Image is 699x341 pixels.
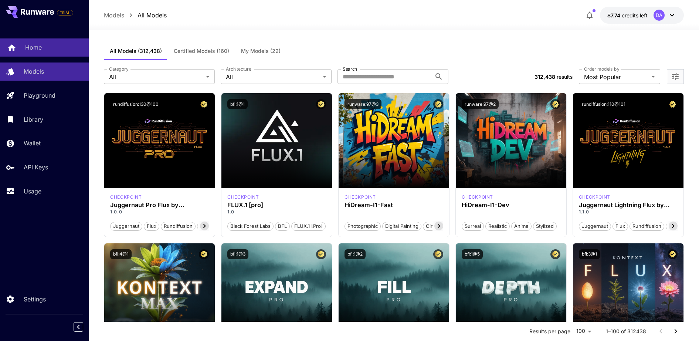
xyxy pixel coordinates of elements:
[227,221,274,231] button: Black Forest Labs
[654,10,665,21] div: DA
[630,223,664,230] span: rundiffusion
[579,249,600,259] button: bfl:3@1
[24,139,41,148] p: Wallet
[24,115,43,124] p: Library
[486,223,509,230] span: Realistic
[433,99,443,109] button: Certified Model – Vetted for best performance and includes a commercial license.
[607,11,648,19] div: $7.73668
[226,72,320,81] span: All
[579,202,678,209] div: Juggernaut Lightning Flux by RunDiffusion
[579,194,610,200] div: FLUX.1 D
[579,99,628,109] button: rundiffusion:110@101
[197,221,211,231] button: pro
[275,221,290,231] button: BFL
[668,324,683,339] button: Go to next page
[199,99,209,109] button: Certified Model – Vetted for best performance and includes a commercial license.
[228,223,273,230] span: Black Forest Labs
[110,194,142,200] div: FLUX.1 D
[462,99,499,109] button: runware:97@2
[291,221,326,231] button: FLUX.1 [pro]
[110,249,132,259] button: bfl:4@1
[24,163,48,172] p: API Keys
[533,223,556,230] span: Stylized
[485,221,510,231] button: Realistic
[110,209,209,215] p: 1.0.0
[110,202,209,209] h3: Juggernaut Pro Flux by RunDiffusion
[423,223,451,230] span: Cinematic
[57,10,73,16] span: TRIAL
[630,221,664,231] button: rundiffusion
[511,221,532,231] button: Anime
[241,48,281,54] span: My Models (22)
[345,249,366,259] button: bfl:1@2
[550,99,560,109] button: Certified Model – Vetted for best performance and includes a commercial license.
[316,99,326,109] button: Certified Model – Vetted for best performance and includes a commercial license.
[584,66,619,72] label: Order models by
[110,221,142,231] button: juggernaut
[110,48,162,54] span: All Models (312,438)
[227,209,326,215] p: 1.0
[462,202,560,209] h3: HiDream-I1-Dev
[383,223,421,230] span: Digital Painting
[110,194,142,200] p: checkpoint
[227,194,259,200] div: fluxpro
[24,187,41,196] p: Usage
[666,223,688,230] span: schnell
[613,221,628,231] button: flux
[174,48,229,54] span: Certified Models (160)
[110,99,162,109] button: rundiffusion:130@100
[227,249,248,259] button: bfl:1@3
[104,11,124,20] a: Models
[104,11,167,20] nav: breadcrumb
[292,223,325,230] span: FLUX.1 [pro]
[345,202,443,209] div: HiDream-I1-Fast
[161,223,195,230] span: rundiffusion
[529,328,570,335] p: Results per page
[345,223,380,230] span: Photographic
[227,202,326,209] h3: FLUX.1 [pro]
[606,328,646,335] p: 1–100 of 312438
[579,223,611,230] span: juggernaut
[111,223,142,230] span: juggernaut
[197,223,210,230] span: pro
[227,194,259,200] p: checkpoint
[345,194,376,200] div: HiDream Fast
[512,223,531,230] span: Anime
[109,66,129,72] label: Category
[423,221,451,231] button: Cinematic
[226,66,251,72] label: Architecture
[144,223,159,230] span: flux
[607,12,622,18] span: $7.74
[345,221,381,231] button: Photographic
[579,194,610,200] p: checkpoint
[109,72,203,81] span: All
[275,223,289,230] span: BFL
[161,221,196,231] button: rundiffusion
[345,194,376,200] p: checkpoint
[668,249,678,259] button: Certified Model – Vetted for best performance and includes a commercial license.
[25,43,42,52] p: Home
[550,249,560,259] button: Certified Model – Vetted for best performance and includes a commercial license.
[227,99,248,109] button: bfl:1@1
[57,8,73,17] span: Add your payment card to enable full platform functionality.
[24,91,55,100] p: Playground
[24,67,44,76] p: Models
[557,74,573,80] span: results
[622,12,648,18] span: credits left
[24,295,46,304] p: Settings
[343,66,357,72] label: Search
[579,221,611,231] button: juggernaut
[666,221,688,231] button: schnell
[462,221,484,231] button: Surreal
[345,99,381,109] button: runware:97@3
[600,7,684,24] button: $7.73668DA
[535,74,555,80] span: 312,438
[613,223,628,230] span: flux
[433,249,443,259] button: Certified Model – Vetted for best performance and includes a commercial license.
[316,249,326,259] button: Certified Model – Vetted for best performance and includes a commercial license.
[138,11,167,20] a: All Models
